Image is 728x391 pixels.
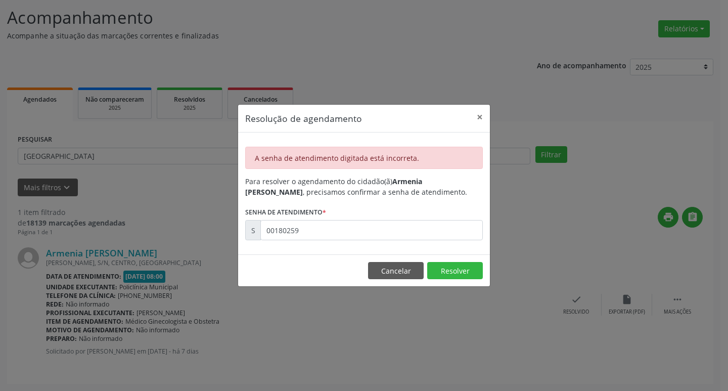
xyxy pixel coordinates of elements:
[427,262,483,279] button: Resolver
[245,177,422,197] b: Armenia [PERSON_NAME]
[245,220,261,240] div: S
[245,147,483,169] div: A senha de atendimento digitada está incorreta.
[245,176,483,197] div: Para resolver o agendamento do cidadão(ã) , precisamos confirmar a senha de atendimento.
[245,112,362,125] h5: Resolução de agendamento
[368,262,424,279] button: Cancelar
[245,204,326,220] label: Senha de atendimento
[470,105,490,129] button: Close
